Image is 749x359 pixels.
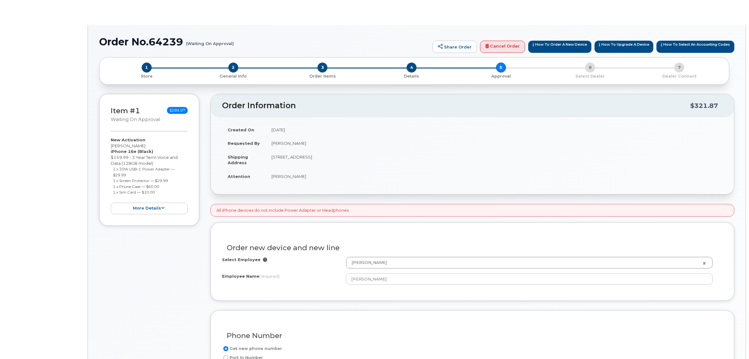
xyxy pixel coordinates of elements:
[222,101,690,110] h2: Order Information
[191,73,275,79] p: General Info
[317,63,327,73] span: 3
[228,141,260,146] strong: Requested By
[281,73,365,79] p: Order Items
[107,73,186,79] p: Store
[656,41,734,53] a: How to Select an Accounting Codes
[113,178,168,183] small: 1 x Screen Protector — $29.99
[142,63,152,73] span: 1
[99,36,429,47] h1: Order No.64239
[111,117,160,122] small: Waiting On Approval
[222,345,282,352] label: Get new phone number
[228,154,248,165] strong: Shipping Address
[113,167,175,177] small: 1 x 20W USB-C Power Adapter — $29.99
[111,149,153,154] strong: iPhone 16e (Black)
[690,100,718,112] div: $321.87
[189,73,278,79] a: 2 General Info
[367,73,456,79] a: 4 Details
[186,36,234,46] small: (Waiting On Approval)
[595,41,654,53] a: How to Upgrade a Device
[346,257,712,268] a: [PERSON_NAME]
[222,257,261,263] label: Select Employee
[228,174,250,179] strong: Attention
[111,203,188,214] button: more details
[370,73,454,79] p: Details
[263,258,267,262] i: Selection will overwrite employee Name, Number, City and Business Units inputs
[407,63,417,73] span: 4
[111,106,140,115] a: Item #1
[278,73,367,79] a: 3 Order Items
[216,207,349,213] p: All iPhone devices do not include Power Adapter or Headphones
[228,63,238,73] span: 2
[222,273,280,279] label: Employee Name
[266,123,723,137] td: [DATE]
[227,244,718,252] h3: Order new device and new line
[433,41,477,53] a: Share Order
[348,260,387,265] span: [PERSON_NAME]
[528,41,591,53] a: How to Order a New Device
[266,136,723,150] td: [PERSON_NAME]
[480,41,525,53] a: Cancel Order
[259,274,280,279] span: (required)
[346,273,713,285] input: Please fill out this field
[104,73,189,79] a: 1 Store
[266,169,723,183] td: [PERSON_NAME]
[111,137,188,214] div: [PERSON_NAME] $159.99 - 3 Year Term Voice and Data (128GB model)
[113,190,155,195] small: 1 x Sim Card — $10.00
[223,346,228,351] input: Get new phone number
[228,127,254,132] strong: Created On
[266,150,723,169] td: [STREET_ADDRESS]
[227,332,718,340] h3: Phone Number
[113,184,159,189] small: 1 x Phone Case — $60.00
[111,137,145,142] strong: New Activation
[167,107,188,114] span: $289.97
